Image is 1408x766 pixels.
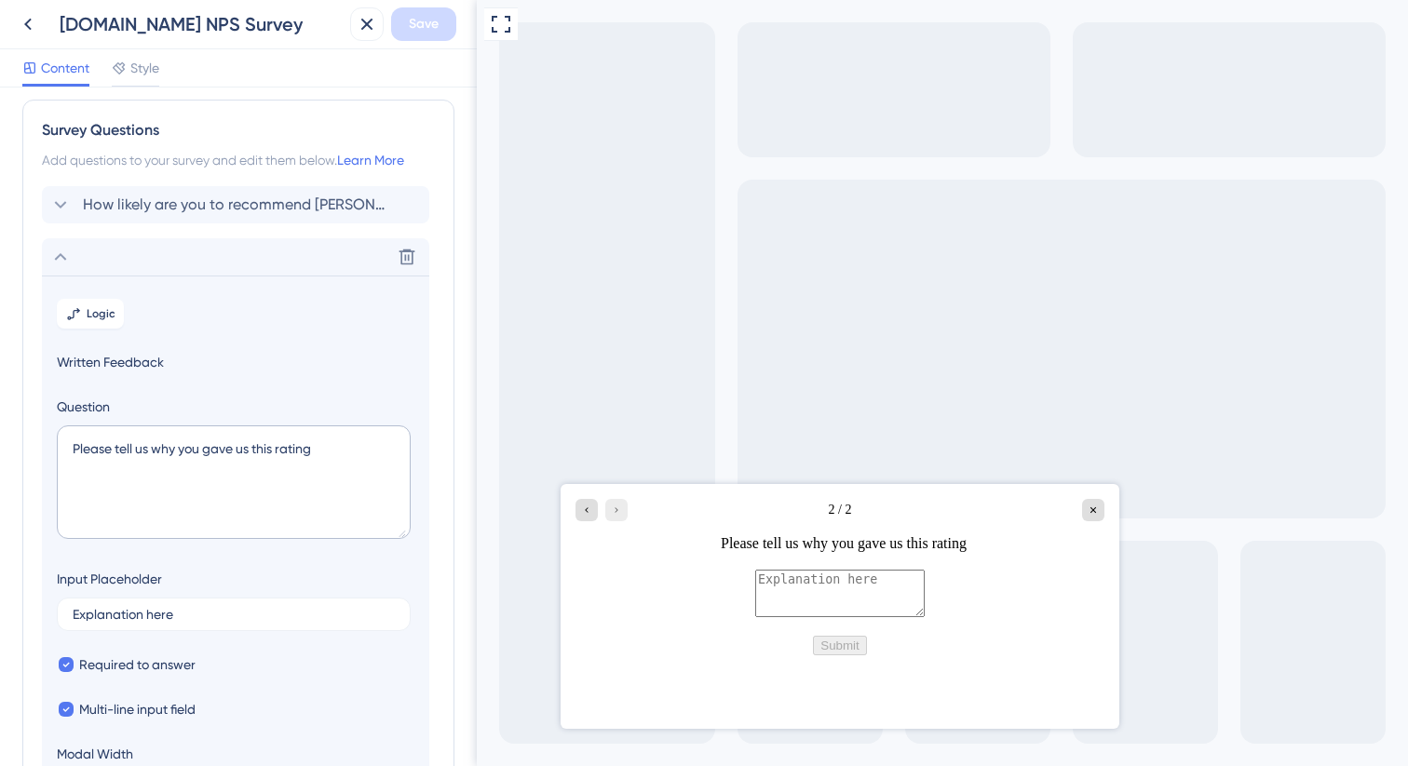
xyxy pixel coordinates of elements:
[83,194,390,216] span: How likely are you to recommend [PERSON_NAME][DOMAIN_NAME] to a friend or coworker?
[42,119,435,141] div: Survey Questions
[57,351,414,373] span: Written Feedback
[57,568,162,590] div: Input Placeholder
[79,653,196,676] span: Required to answer
[130,57,159,79] span: Style
[41,57,89,79] span: Content
[57,396,414,418] label: Question
[57,425,411,539] textarea: Please tell us why you gave us this rating
[42,149,435,171] div: Add questions to your survey and edit them below.
[79,698,196,720] span: Multi-line input field
[391,7,456,41] button: Save
[337,153,404,168] a: Learn More
[409,13,439,35] span: Save
[87,306,115,321] span: Logic
[84,484,643,730] iframe: UserGuiding Survey
[73,608,395,621] input: Type a placeholder
[57,743,187,765] div: Modal Width
[60,11,343,37] div: [DOMAIN_NAME] NPS Survey
[57,299,124,329] button: Logic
